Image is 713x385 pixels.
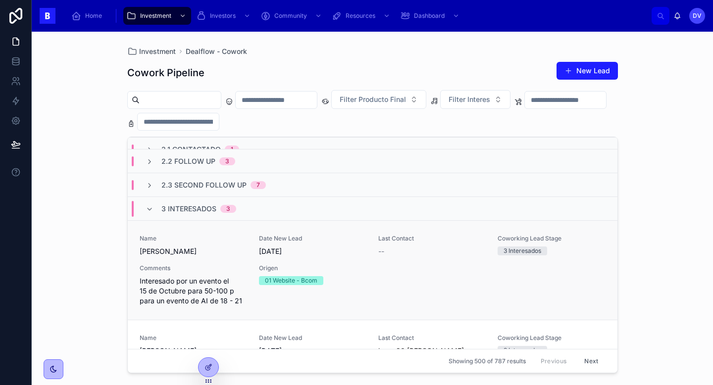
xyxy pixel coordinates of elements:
[378,246,384,256] span: --
[161,204,216,214] span: 3 Interesados
[161,144,221,154] span: 2.1 Contactado
[504,246,541,255] div: 3 Interesados
[123,7,191,25] a: Investment
[161,156,215,166] span: 2.2 Follow Up
[226,205,230,213] div: 3
[378,334,486,342] span: Last Contact
[378,235,486,242] span: Last Contact
[397,7,464,25] a: Dashboard
[378,346,464,356] p: hace 20 [PERSON_NAME]
[140,346,247,356] span: [PERSON_NAME]
[265,276,317,285] div: 01 Website - Bcom
[231,145,233,153] div: 1
[140,246,247,256] span: [PERSON_NAME]
[85,12,102,20] span: Home
[259,246,366,256] span: [DATE]
[68,7,109,25] a: Home
[140,12,171,20] span: Investment
[346,12,375,20] span: Resources
[329,7,395,25] a: Resources
[498,334,605,342] span: Coworking Lead Stage
[257,7,327,25] a: Community
[259,346,366,356] span: [DATE]
[140,276,247,306] span: Interesado por un evento el 15 de Octubre para 50-100 p para un evento de AI de 18 - 21
[498,235,605,242] span: Coworking Lead Stage
[259,264,366,272] span: Origen
[63,5,652,27] div: scrollable content
[161,180,247,190] span: 2.3 Second Follow Up
[139,47,176,56] span: Investment
[128,220,617,320] a: Name[PERSON_NAME]Date New Lead[DATE]Last Contact--Coworking Lead Stage3 InteresadosCommentsIntere...
[449,357,526,365] span: Showing 500 of 787 results
[256,181,260,189] div: 7
[140,235,247,242] span: Name
[186,47,247,56] a: Dealflow - Cowork
[414,12,445,20] span: Dashboard
[40,8,55,24] img: App logo
[577,353,605,369] button: Next
[193,7,255,25] a: Investors
[127,47,176,56] a: Investment
[259,334,366,342] span: Date New Lead
[127,66,204,80] h1: Cowork Pipeline
[259,235,366,242] span: Date New Lead
[274,12,307,20] span: Community
[210,12,236,20] span: Investors
[504,346,541,355] div: 3 Interesados
[225,157,229,165] div: 3
[140,264,247,272] span: Comments
[449,95,490,104] span: Filter Interes
[331,90,426,109] button: Select Button
[557,62,618,80] button: New Lead
[340,95,406,104] span: Filter Producto Final
[693,12,702,20] span: DV
[440,90,510,109] button: Select Button
[140,334,247,342] span: Name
